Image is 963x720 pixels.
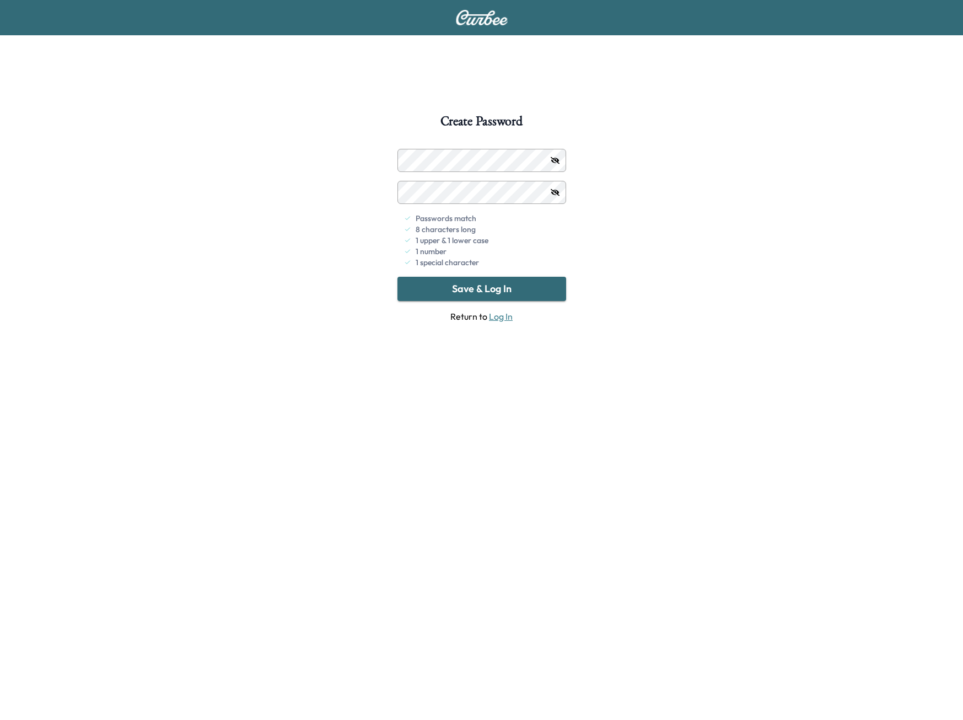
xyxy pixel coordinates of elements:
[416,257,479,268] span: 1 special character
[416,213,476,224] span: Passwords match
[440,115,522,133] h1: Create Password
[416,224,476,235] span: 8 characters long
[416,235,488,246] span: 1 upper & 1 lower case
[397,310,566,323] span: Return to
[397,277,566,301] button: Save & Log In
[455,10,508,25] img: Curbee Logo
[416,246,446,257] span: 1 number
[489,311,513,322] a: Log In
